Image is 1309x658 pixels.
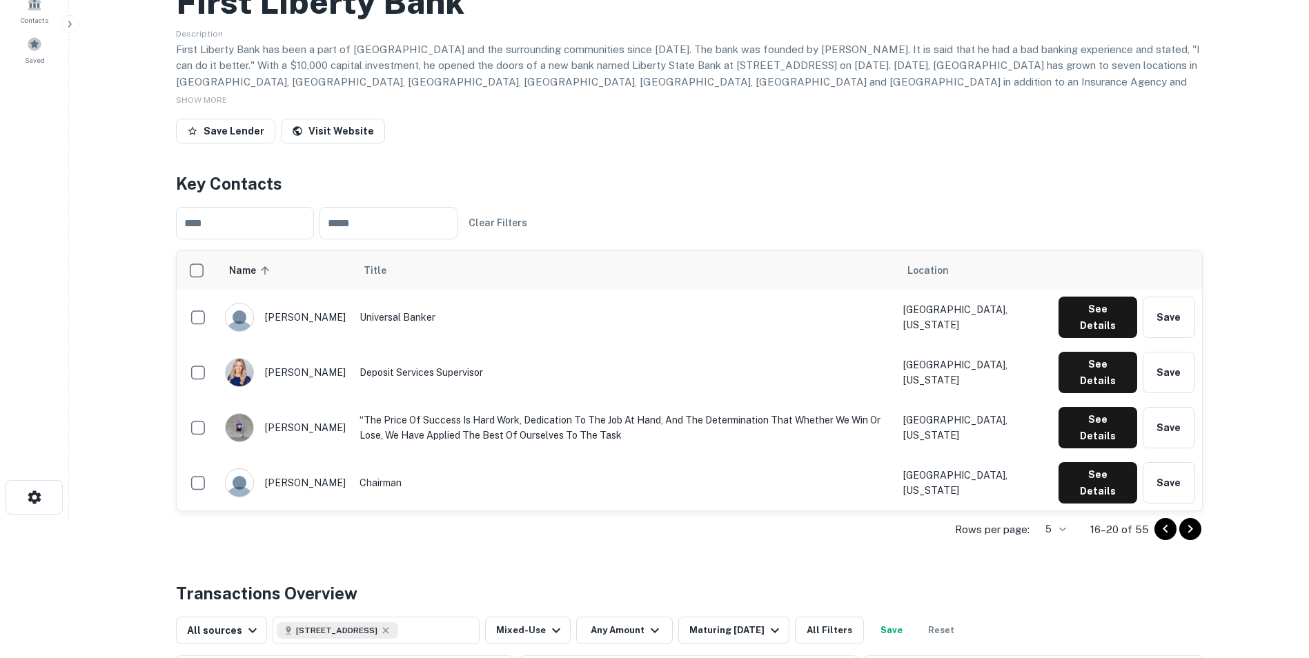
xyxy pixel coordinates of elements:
[1143,352,1195,393] button: Save
[176,581,357,606] h4: Transactions Overview
[896,400,1052,455] td: [GEOGRAPHIC_DATA], [US_STATE]
[1059,407,1136,448] button: See Details
[1090,521,1149,538] p: 16–20 of 55
[896,345,1052,400] td: [GEOGRAPHIC_DATA], [US_STATE]
[225,468,346,497] div: [PERSON_NAME]
[1035,519,1068,539] div: 5
[353,400,896,455] td: “The price of success is hard work, dedication to the job at hand, and the determination that whe...
[353,455,896,510] td: Chairman
[678,617,789,644] button: Maturing [DATE]
[176,617,267,644] button: All sources
[955,521,1030,538] p: Rows per page:
[176,41,1203,106] p: First Liberty Bank has been a part of [GEOGRAPHIC_DATA] and the surrounding communities since [DA...
[364,262,404,279] span: Title
[225,358,346,387] div: [PERSON_NAME]
[896,251,1052,290] th: Location
[281,119,385,143] a: Visit Website
[176,171,1203,196] h4: Key Contacts
[187,622,261,639] div: All sources
[795,617,864,644] button: All Filters
[485,617,571,644] button: Mixed-Use
[226,414,253,441] img: 1615398897240
[176,95,227,105] span: SHOW MORE
[1179,518,1201,540] button: Go to next page
[1240,548,1309,614] iframe: Chat Widget
[869,617,914,644] button: Save your search to get updates of matches that match your search criteria.
[1059,297,1136,338] button: See Details
[229,262,274,279] span: Name
[1143,297,1195,338] button: Save
[225,413,346,442] div: [PERSON_NAME]
[1154,518,1177,540] button: Go to previous page
[353,345,896,400] td: Deposit Services Supervisor
[1059,462,1136,504] button: See Details
[353,290,896,345] td: Universal Banker
[226,469,253,497] img: 9c8pery4andzj6ohjkjp54ma2
[896,455,1052,510] td: [GEOGRAPHIC_DATA], [US_STATE]
[576,617,673,644] button: Any Amount
[21,14,48,26] span: Contacts
[689,622,783,639] div: Maturing [DATE]
[296,624,377,637] span: [STREET_ADDRESS]
[226,359,253,386] img: 1716405792247
[176,29,223,39] span: Description
[177,251,1202,510] div: scrollable content
[919,617,963,644] button: Reset
[176,119,275,143] button: Save Lender
[4,31,65,68] a: Saved
[1143,462,1195,504] button: Save
[25,54,45,66] span: Saved
[225,303,346,332] div: [PERSON_NAME]
[353,251,896,290] th: Title
[226,303,253,331] img: 9c8pery4andzj6ohjkjp54ma2
[896,290,1052,345] td: [GEOGRAPHIC_DATA], [US_STATE]
[907,262,949,279] span: Location
[1143,407,1195,448] button: Save
[1059,352,1136,393] button: See Details
[218,251,353,290] th: Name
[463,210,533,235] button: Clear Filters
